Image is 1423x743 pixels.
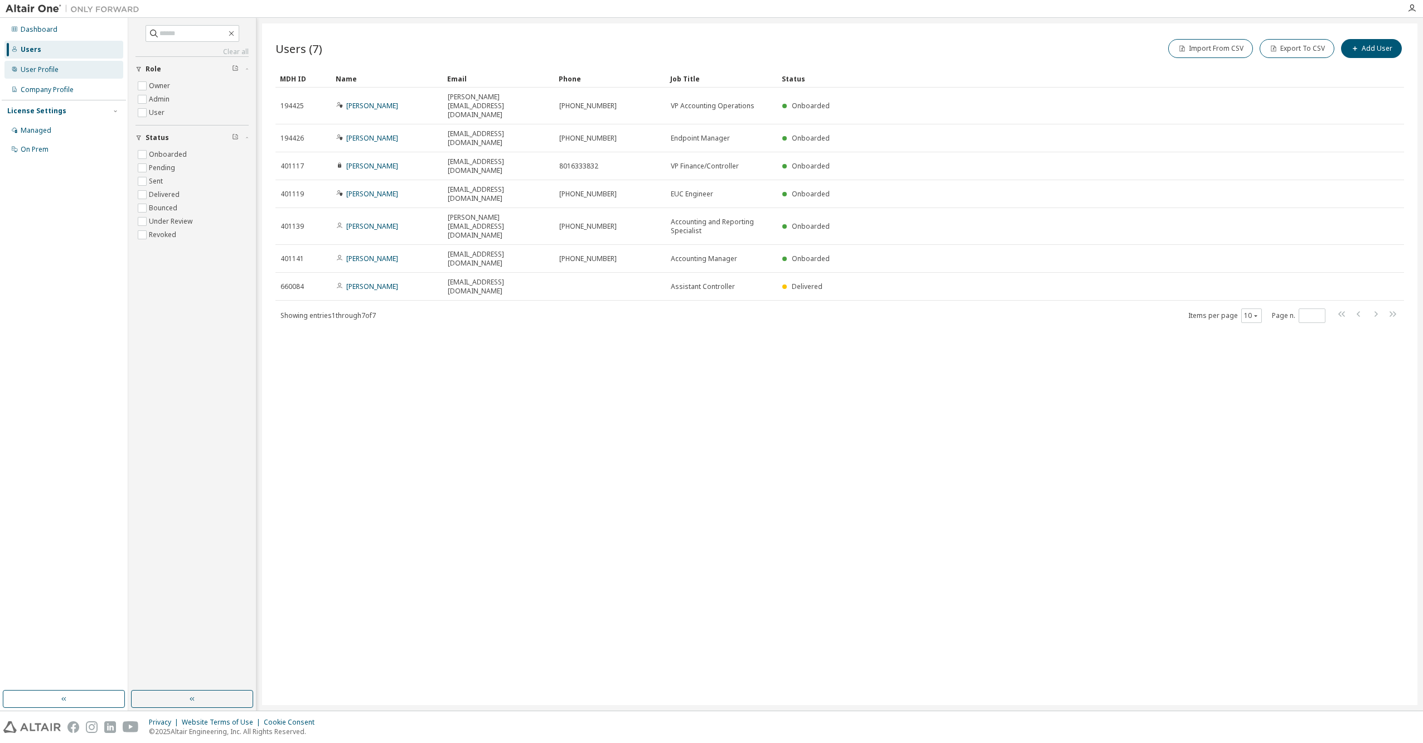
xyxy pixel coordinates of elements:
span: [EMAIL_ADDRESS][DOMAIN_NAME] [448,157,549,175]
span: Onboarded [792,101,830,110]
button: Status [135,126,249,150]
label: Bounced [149,201,180,215]
label: Onboarded [149,148,189,161]
span: Onboarded [792,161,830,171]
label: Owner [149,79,172,93]
span: [PHONE_NUMBER] [559,102,617,110]
label: Admin [149,93,172,106]
img: linkedin.svg [104,721,116,733]
span: 401139 [280,222,304,231]
span: 401119 [280,190,304,199]
span: 660084 [280,282,304,291]
div: Name [336,70,438,88]
span: Accounting Manager [671,254,737,263]
span: Delivered [792,282,822,291]
a: [PERSON_NAME] [346,282,398,291]
span: Onboarded [792,189,830,199]
a: [PERSON_NAME] [346,133,398,143]
span: [PHONE_NUMBER] [559,222,617,231]
button: 10 [1244,311,1259,320]
span: [PHONE_NUMBER] [559,190,617,199]
span: [EMAIL_ADDRESS][DOMAIN_NAME] [448,185,549,203]
img: facebook.svg [67,721,79,733]
span: Onboarded [792,254,830,263]
div: License Settings [7,107,66,115]
a: [PERSON_NAME] [346,189,398,199]
img: instagram.svg [86,721,98,733]
div: Website Terms of Use [182,718,264,727]
span: Onboarded [792,221,830,231]
div: Phone [559,70,661,88]
span: Clear filter [232,65,239,74]
a: [PERSON_NAME] [346,221,398,231]
span: [PERSON_NAME][EMAIL_ADDRESS][DOMAIN_NAME] [448,213,549,240]
button: Export To CSV [1260,39,1334,58]
div: Dashboard [21,25,57,34]
span: 401117 [280,162,304,171]
span: [PERSON_NAME][EMAIL_ADDRESS][DOMAIN_NAME] [448,93,549,119]
span: 8016333832 [559,162,598,171]
span: Status [146,133,169,142]
span: Clear filter [232,133,239,142]
img: youtube.svg [123,721,139,733]
span: Users (7) [275,41,322,56]
div: Managed [21,126,51,135]
span: [EMAIL_ADDRESS][DOMAIN_NAME] [448,278,549,296]
div: Job Title [670,70,773,88]
span: [PHONE_NUMBER] [559,134,617,143]
label: Under Review [149,215,195,228]
button: Role [135,57,249,81]
span: Role [146,65,161,74]
div: Users [21,45,41,54]
span: VP Finance/Controller [671,162,739,171]
span: Accounting and Reporting Specialist [671,218,772,235]
label: User [149,106,167,119]
span: Onboarded [792,133,830,143]
span: 401141 [280,254,304,263]
img: altair_logo.svg [3,721,61,733]
button: Add User [1341,39,1402,58]
div: User Profile [21,65,59,74]
span: Assistant Controller [671,282,735,291]
div: Company Profile [21,85,74,94]
label: Sent [149,175,165,188]
span: Showing entries 1 through 7 of 7 [280,311,376,320]
div: Privacy [149,718,182,727]
a: [PERSON_NAME] [346,254,398,263]
span: Items per page [1188,308,1262,323]
span: 194426 [280,134,304,143]
label: Delivered [149,188,182,201]
a: [PERSON_NAME] [346,161,398,171]
div: MDH ID [280,70,327,88]
span: VP Accounting Operations [671,102,754,110]
p: © 2025 Altair Engineering, Inc. All Rights Reserved. [149,727,321,736]
span: [EMAIL_ADDRESS][DOMAIN_NAME] [448,129,549,147]
div: On Prem [21,145,49,154]
span: Endpoint Manager [671,134,730,143]
label: Revoked [149,228,178,242]
span: [EMAIL_ADDRESS][DOMAIN_NAME] [448,250,549,268]
button: Import From CSV [1168,39,1253,58]
label: Pending [149,161,177,175]
a: [PERSON_NAME] [346,101,398,110]
div: Email [447,70,550,88]
span: [PHONE_NUMBER] [559,254,617,263]
span: Page n. [1272,308,1325,323]
span: EUC Engineer [671,190,713,199]
div: Status [782,70,1346,88]
img: Altair One [6,3,145,15]
a: Clear all [135,47,249,56]
div: Cookie Consent [264,718,321,727]
span: 194425 [280,102,304,110]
